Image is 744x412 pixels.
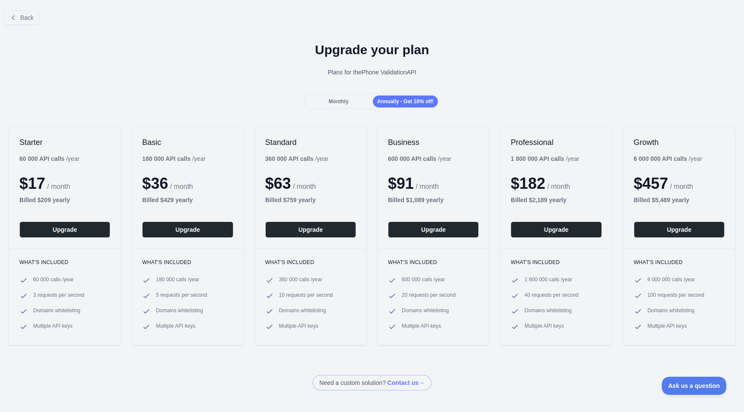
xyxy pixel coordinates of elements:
[265,175,291,192] span: $ 63
[662,377,727,395] iframe: Toggle Customer Support
[388,154,451,163] div: / year
[511,137,601,148] h2: Professional
[265,137,356,148] h2: Standard
[265,154,329,163] div: / year
[511,155,564,162] b: 1 800 000 API calls
[265,155,313,162] b: 360 000 API calls
[388,155,436,162] b: 600 000 API calls
[511,154,579,163] div: / year
[388,137,479,148] h2: Business
[511,175,545,192] span: $ 182
[388,175,414,192] span: $ 91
